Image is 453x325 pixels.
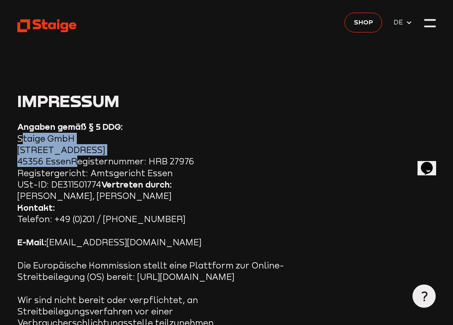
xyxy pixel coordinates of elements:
iframe: chat widget [418,150,445,175]
span: Shop [354,17,373,27]
strong: Kontakt: [17,203,55,212]
strong: Vertreten durch: [101,180,172,189]
a: Shop [344,13,382,32]
p: Die Europäische Kommission stellt eine Plattform zur Online-Streitbeilegung (OS) bereit: [URL][DO... [17,260,292,283]
p: [EMAIL_ADDRESS][DOMAIN_NAME] [17,236,292,248]
strong: Angaben gemäß § 5 DDG: [17,122,123,132]
span: DE [393,17,406,27]
p: Telefon: +49 (0)201 / [PHONE_NUMBER] [17,202,292,225]
strong: E-Mail: [17,237,46,247]
span: Impressum [17,91,119,111]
